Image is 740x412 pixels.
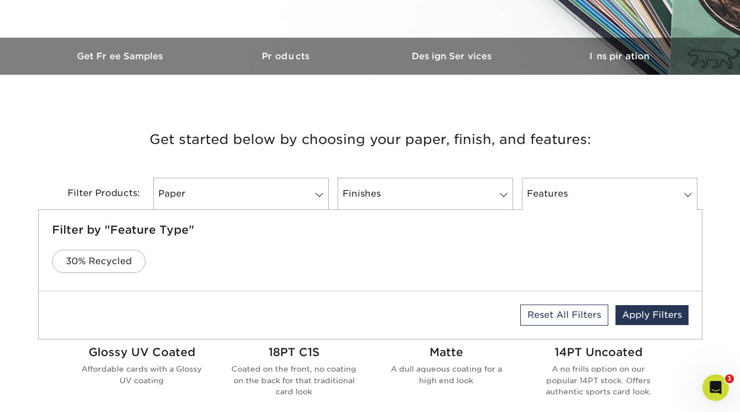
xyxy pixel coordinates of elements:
[204,38,370,75] a: Products
[52,250,146,273] a: 30% Recycled
[153,178,329,210] a: Paper
[702,374,729,401] iframe: Intercom live chat
[338,178,513,210] a: Finishes
[384,363,509,386] p: A dull aqueous coating for a high end look
[522,178,697,210] a: Features
[370,38,536,75] a: Design Services
[615,305,689,325] a: Apply Filters
[46,115,694,164] h3: Get started below by choosing your paper, finish, and features:
[204,51,370,61] h3: Products
[79,346,205,359] h2: Glossy UV Coated
[536,363,661,397] p: A no frills option on our popular 14PT stock. Offers authentic sports card look.
[38,51,204,61] h3: Get Free Samples
[520,305,608,326] a: Reset All Filters
[38,38,204,75] a: Get Free Samples
[3,378,94,408] iframe: Google Customer Reviews
[536,51,702,61] h3: Inspiration
[79,363,205,386] p: Affordable cards with a Glossy UV coating
[231,363,357,397] p: Coated on the front, no coating on the back for that traditional card look
[384,346,509,359] h2: Matte
[536,38,702,75] a: Inspiration
[38,178,149,210] div: Filter Products:
[370,51,536,61] h3: Design Services
[52,223,689,236] h5: Filter by "Feature Type"
[725,374,734,383] span: 1
[231,346,357,359] h2: 18PT C1S
[536,346,661,359] h2: 14PT Uncoated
